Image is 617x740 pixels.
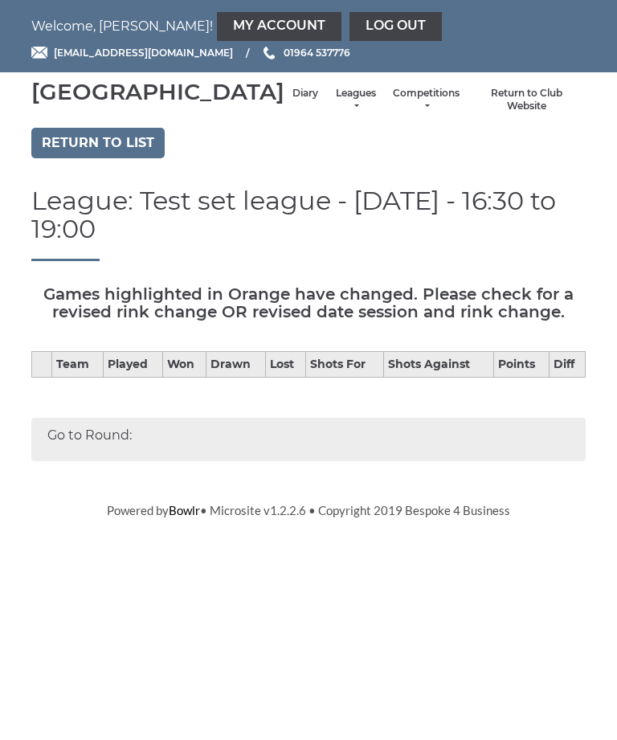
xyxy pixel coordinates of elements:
[383,352,493,378] th: Shots Against
[305,352,383,378] th: Shots For
[264,47,275,59] img: Phone us
[31,47,47,59] img: Email
[103,352,162,378] th: Played
[261,45,350,60] a: Phone us 01964 537776
[31,186,586,261] h1: League: Test set league - [DATE] - 16:30 to 19:00
[31,80,284,104] div: [GEOGRAPHIC_DATA]
[476,87,578,113] a: Return to Club Website
[550,352,586,378] th: Diff
[217,12,341,41] a: My Account
[292,87,318,100] a: Diary
[266,352,306,378] th: Lost
[31,285,586,321] h5: Games highlighted in Orange have changed. Please check for a revised rink change OR revised date ...
[107,503,510,517] span: Powered by • Microsite v1.2.2.6 • Copyright 2019 Bespoke 4 Business
[31,418,586,461] div: Go to Round:
[162,352,206,378] th: Won
[52,352,103,378] th: Team
[54,47,233,59] span: [EMAIL_ADDRESS][DOMAIN_NAME]
[284,47,350,59] span: 01964 537776
[334,87,377,113] a: Leagues
[169,503,200,517] a: Bowlr
[31,128,165,158] a: Return to list
[493,352,549,378] th: Points
[31,12,586,41] nav: Welcome, [PERSON_NAME]!
[31,45,233,60] a: Email [EMAIL_ADDRESS][DOMAIN_NAME]
[206,352,266,378] th: Drawn
[349,12,442,41] a: Log out
[393,87,460,113] a: Competitions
